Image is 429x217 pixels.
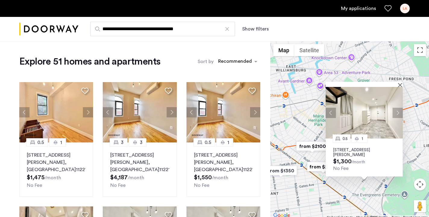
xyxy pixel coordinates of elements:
[103,107,113,117] button: Previous apartment
[37,139,44,146] span: 0.5
[27,174,45,180] span: $1,475
[393,107,403,118] button: Next apartment
[205,139,211,146] span: 0.5
[103,82,177,142] img: 2016_638508057423839647.jpeg
[140,139,142,146] span: 3
[352,160,365,164] sub: /month
[326,87,403,139] img: Apartment photo
[194,152,253,173] p: [STREET_ADDRESS][PERSON_NAME] 11221
[215,56,260,67] ng-select: sort-apartment
[343,136,348,140] span: 0.5
[384,5,392,12] a: Favorites
[414,200,426,212] button: Drag Pegman onto the map to open Street View
[194,183,209,188] span: No Fee
[27,152,86,173] p: [STREET_ADDRESS][PERSON_NAME] 11221
[262,164,299,177] div: from $1350
[167,107,177,117] button: Next apartment
[90,22,235,36] input: Apartment Search
[186,82,261,142] img: 2016_638508057423839647.jpeg
[227,139,229,146] span: 1
[333,158,352,164] span: $1,300
[217,58,252,66] div: Recommended
[60,139,62,146] span: 1
[414,178,426,190] button: Map camera controls
[212,175,228,180] sub: /month
[414,44,426,56] button: Toggle fullscreen view
[399,83,403,87] button: Close
[19,82,93,142] img: 2016_638508057422366955.jpeg
[45,175,61,180] sub: /month
[27,183,42,188] span: No Fee
[19,107,30,117] button: Previous apartment
[186,107,197,117] button: Previous apartment
[110,152,169,173] p: [STREET_ADDRESS][PERSON_NAME] 11221
[305,160,342,174] div: from $2700
[362,136,363,140] span: 1
[186,142,260,197] a: 0.51[STREET_ADDRESS][PERSON_NAME], [GEOGRAPHIC_DATA]11221No Fee
[110,183,126,188] span: No Fee
[198,58,214,65] label: Sort by
[294,139,331,153] div: from $2100
[121,139,124,146] span: 3
[19,56,160,68] h1: Explore 51 homes and apartments
[294,44,324,56] button: Show satellite imagery
[128,175,144,180] sub: /month
[400,4,410,13] div: LA
[103,142,177,197] a: 33[STREET_ADDRESS][PERSON_NAME], [GEOGRAPHIC_DATA]11221No Fee
[333,166,349,171] span: No Fee
[326,107,336,118] button: Previous apartment
[83,107,93,117] button: Next apartment
[250,107,260,117] button: Next apartment
[19,18,78,40] img: logo
[333,148,395,157] p: [STREET_ADDRESS][PERSON_NAME]
[19,18,78,40] a: Cazamio logo
[341,5,376,12] a: My application
[110,174,128,180] span: $4,187
[273,44,294,56] button: Show street map
[19,142,93,197] a: 0.51[STREET_ADDRESS][PERSON_NAME], [GEOGRAPHIC_DATA]11221No Fee
[194,174,212,180] span: $1,550
[242,25,269,33] button: Show or hide filters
